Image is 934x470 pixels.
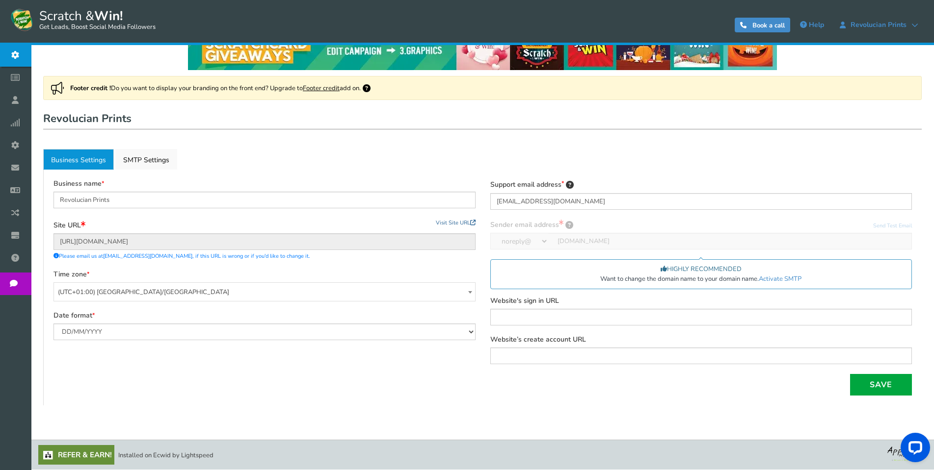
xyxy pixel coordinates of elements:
[893,429,934,470] iframe: LiveChat chat widget
[436,219,476,226] a: Visit Site URL
[70,84,111,93] strong: Footer credit !
[53,221,85,230] label: Site URL
[53,270,89,279] label: Time zone
[53,282,476,301] span: (UTC+01:00) Europe/London
[600,274,801,284] span: Want to change the domain name to your domain name.
[39,24,156,31] small: Get Leads, Boost Social Media Followers
[795,17,829,33] a: Help
[809,20,824,29] span: Help
[490,335,586,345] label: Website’s create account URL
[53,311,95,321] label: Date format
[43,149,114,170] a: Business Settings
[10,7,156,32] a: Scratch &Win! Get Leads, Boost Social Media Followers
[53,192,476,208] input: Jane's shoes
[846,21,911,29] span: Revolucian Prints
[43,110,922,129] h1: Revolucian Prints
[490,193,912,210] input: support@yourdomain.com
[38,445,114,465] a: Refer & Earn!
[118,451,213,460] span: Installed on Ecwid by Lightspeed
[303,84,340,93] a: Footer credit
[887,445,927,461] img: bg_logo_foot.webp
[103,252,192,260] a: [EMAIL_ADDRESS][DOMAIN_NAME]
[115,149,177,170] a: SMTP Settings
[54,283,475,302] span: (UTC+01:00) Europe/London
[490,179,574,190] label: Support email address
[10,7,34,32] img: Scratch and Win
[43,76,922,100] div: Do you want to display your branding on the front end? Upgrade to add on.
[34,7,156,32] span: Scratch &
[53,233,476,250] input: http://www.example.com
[759,274,801,283] a: Activate SMTP
[850,374,912,396] button: Save
[661,265,742,274] span: HIGHLY RECOMMENDED
[752,21,785,30] span: Book a call
[53,179,104,189] label: Business name
[94,7,123,25] strong: Win!
[735,18,790,32] a: Book a call
[53,252,476,261] p: Please email us at , if this URL is wrong or if you'd like to change it.
[490,297,559,306] label: Website's sign in URL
